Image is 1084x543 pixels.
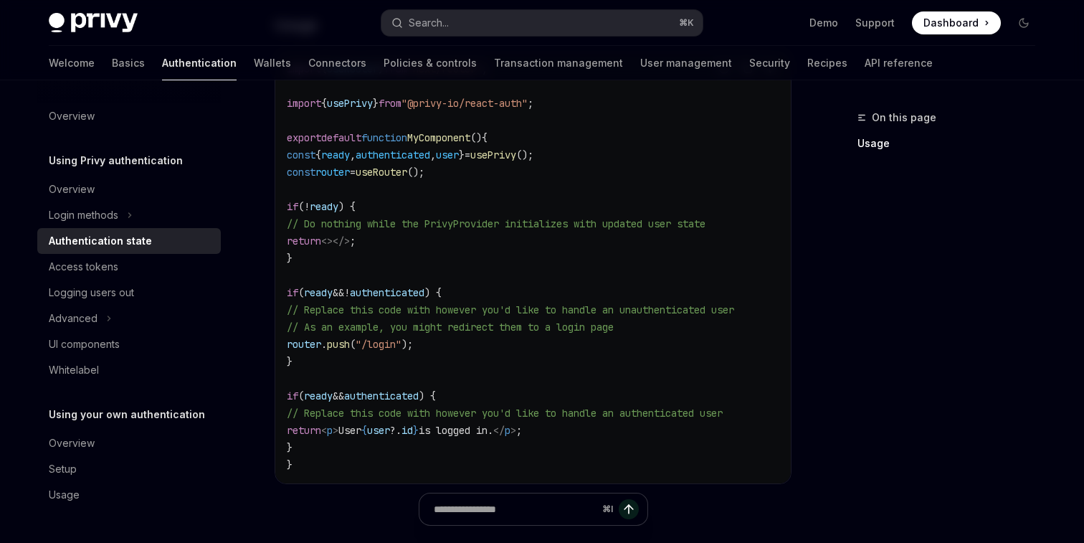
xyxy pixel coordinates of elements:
[49,232,152,250] div: Authentication state
[315,166,350,179] span: router
[304,200,310,213] span: !
[430,148,436,161] span: ,
[49,461,77,478] div: Setup
[344,286,350,299] span: !
[37,254,221,280] a: Access tokens
[321,148,350,161] span: ready
[679,17,694,29] span: ⌘ K
[49,258,118,275] div: Access tokens
[49,435,95,452] div: Overview
[493,424,505,437] span: </
[381,10,703,36] button: Open search
[407,131,470,144] span: MyComponent
[333,389,344,402] span: &&
[49,13,138,33] img: dark logo
[49,181,95,198] div: Overview
[287,131,321,144] span: export
[298,200,304,213] span: (
[37,456,221,482] a: Setup
[287,303,734,316] span: // Replace this code with however you'd like to handle an unauthenticated user
[912,11,1001,34] a: Dashboard
[379,97,401,110] span: from
[112,46,145,80] a: Basics
[287,217,705,230] span: // Do nothing while the PrivyProvider initializes with updated user state
[356,166,407,179] span: useRouter
[287,321,614,334] span: // As an example, you might redirect them to a login page
[424,286,442,299] span: ) {
[37,482,221,508] a: Usage
[470,131,482,144] span: ()
[619,499,639,519] button: Send message
[494,46,623,80] a: Transaction management
[333,424,338,437] span: >
[287,166,315,179] span: const
[384,46,477,80] a: Policies & controls
[409,14,449,32] div: Search...
[855,16,895,30] a: Support
[367,424,390,437] span: user
[401,97,528,110] span: "@privy-io/react-auth"
[49,207,118,224] div: Login methods
[510,424,516,437] span: >
[350,148,356,161] span: ,
[640,46,732,80] a: User management
[327,424,333,437] span: p
[321,97,327,110] span: {
[49,362,99,379] div: Whitelabel
[865,46,933,80] a: API reference
[413,424,419,437] span: }
[49,152,183,169] h5: Using Privy authentication
[321,424,327,437] span: <
[287,148,315,161] span: const
[401,424,413,437] span: id
[304,286,333,299] span: ready
[287,441,293,454] span: }
[315,148,321,161] span: {
[401,338,413,351] span: );
[465,148,470,161] span: =
[37,176,221,202] a: Overview
[49,406,205,423] h5: Using your own authentication
[390,424,401,437] span: ?.
[350,338,356,351] span: (
[516,424,522,437] span: ;
[434,494,596,525] input: Ask a question...
[298,389,304,402] span: (
[857,132,1047,155] a: Usage
[254,46,291,80] a: Wallets
[49,46,95,80] a: Welcome
[287,338,321,351] span: router
[287,424,321,437] span: return
[407,166,424,179] span: ();
[321,235,350,247] span: <></>
[287,252,293,265] span: }
[350,166,356,179] span: =
[49,486,80,504] div: Usage
[321,131,361,144] span: default
[923,16,979,30] span: Dashboard
[37,357,221,383] a: Whitelabel
[37,228,221,254] a: Authentication state
[49,108,95,125] div: Overview
[356,148,430,161] span: authenticated
[1012,11,1035,34] button: Toggle dark mode
[287,355,293,368] span: }
[37,280,221,306] a: Logging users out
[298,286,304,299] span: (
[361,131,407,144] span: function
[338,424,361,437] span: User
[287,389,298,402] span: if
[287,458,293,471] span: }
[338,200,356,213] span: ) {
[37,306,221,331] button: Toggle Advanced section
[350,286,424,299] span: authenticated
[287,97,321,110] span: import
[37,103,221,129] a: Overview
[37,202,221,228] button: Toggle Login methods section
[470,148,516,161] span: usePrivy
[49,336,120,353] div: UI components
[310,200,338,213] span: ready
[807,46,847,80] a: Recipes
[516,148,533,161] span: ();
[749,46,790,80] a: Security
